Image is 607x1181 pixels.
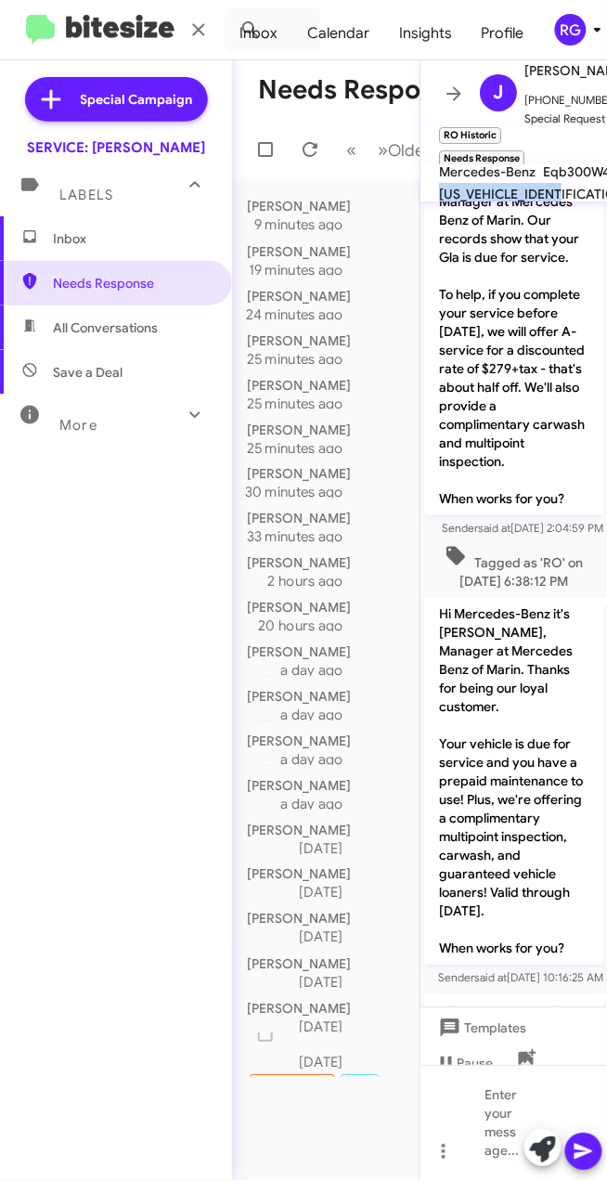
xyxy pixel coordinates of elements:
div: 25 minutes ago [247,395,358,413]
div: a day ago [247,796,358,814]
small: RO Historic [439,127,501,144]
div: [PERSON_NAME] [247,1000,433,1019]
div: 9 minutes ago [247,215,358,234]
span: said at [474,971,507,985]
span: More [59,417,97,434]
div: [PERSON_NAME] [247,910,433,928]
div: [PERSON_NAME] [247,465,433,484]
div: 24 minutes ago [247,305,358,324]
div: 25 minutes ago [247,350,358,369]
div: [PERSON_NAME] [247,331,433,350]
span: Needs Response [53,274,211,292]
span: Sender [DATE] 2:04:59 PM [442,521,603,535]
div: [PERSON_NAME] [247,865,433,884]
span: » [378,138,388,162]
button: Templates [420,1012,542,1045]
button: Previous [335,131,368,169]
a: Calendar [292,6,384,60]
div: [PERSON_NAME] [247,643,433,662]
div: 33 minutes ago [247,528,358,547]
small: Needs Response [439,150,524,167]
span: Sender [DATE] 10:16:25 AM [438,971,603,985]
a: Special Campaign [25,77,208,122]
div: [PERSON_NAME] [247,777,433,796]
div: 19 minutes ago [247,261,358,279]
div: 20 hours ago [247,617,358,636]
div: [DATE] [247,1054,358,1072]
p: Hi Mercedes-Benz it's [PERSON_NAME], Manager at Mercedes Benz of Marin. Thanks for being our loya... [424,598,603,966]
div: a day ago [247,707,358,725]
div: [PERSON_NAME] [247,287,433,305]
span: Tagged as 'RO' on [DATE] 6:38:12 PM [424,545,603,590]
div: What time will my car be ready? [247,1072,405,1094]
div: [PERSON_NAME] [247,688,433,707]
span: « [346,138,356,162]
span: Special Campaign [81,90,193,109]
div: [PERSON_NAME] [247,955,433,974]
a: Inbox [225,6,292,60]
span: J [494,78,504,108]
div: [PERSON_NAME] [247,197,433,215]
div: [DATE] [247,1019,358,1037]
div: [PERSON_NAME] [247,733,433,751]
span: Inbox [53,229,211,248]
span: Older Messages [388,140,506,161]
div: [PERSON_NAME] [247,599,433,617]
a: Insights [384,6,467,60]
div: RG [555,14,587,45]
div: 25 minutes ago [247,439,358,458]
span: Pause [458,1047,494,1081]
span: All Conversations [53,318,158,337]
div: [PERSON_NAME] [247,421,433,439]
div: [PERSON_NAME] [247,554,433,573]
div: SERVICE: [PERSON_NAME] [27,138,205,157]
div: [DATE] [247,840,358,859]
button: Next [367,131,517,169]
p: Hi [PERSON_NAME], this is [PERSON_NAME], Manager at Mercedes Benz of Marin. Our records show that... [424,148,603,515]
div: 30 minutes ago [247,484,358,502]
div: [PERSON_NAME] [247,822,433,840]
button: RG [539,14,599,45]
div: a day ago [247,751,358,770]
div: [DATE] [247,974,358,993]
button: Pause [420,1047,509,1081]
div: [PERSON_NAME] [247,376,433,395]
span: 🔥 Hot [344,1077,376,1089]
span: Save a Deal [53,363,123,382]
span: Templates [435,1012,527,1045]
a: Profile [467,6,539,60]
span: Mercedes-Benz [439,163,536,180]
div: a day ago [247,662,358,681]
span: Needs Response [253,1077,332,1089]
div: [DATE] [247,928,358,947]
h1: Needs Response [258,75,464,105]
div: [DATE] [247,884,358,902]
div: 2 hours ago [247,573,358,591]
span: said at [478,521,510,535]
div: [PERSON_NAME] [247,242,433,261]
div: [PERSON_NAME] [247,510,433,528]
span: Labels [59,187,113,203]
nav: Page navigation example [336,131,517,169]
